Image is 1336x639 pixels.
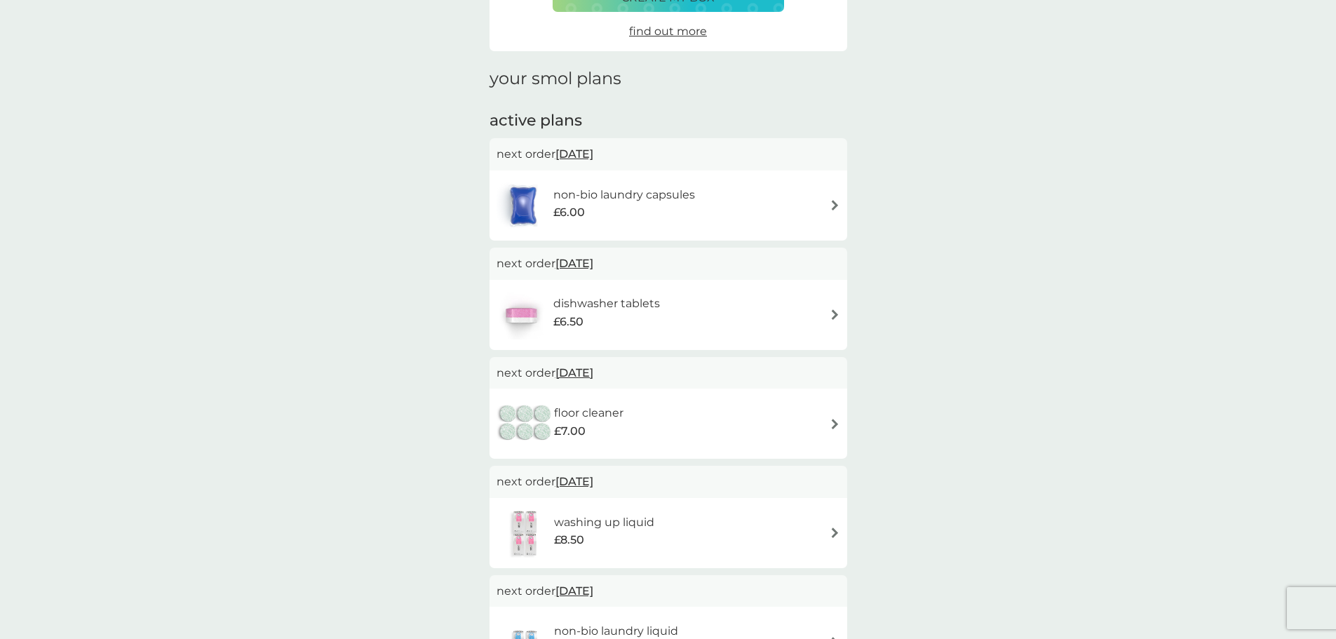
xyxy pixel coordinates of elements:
[830,309,840,320] img: arrow right
[830,419,840,429] img: arrow right
[553,203,585,222] span: £6.00
[554,422,586,440] span: £7.00
[629,25,707,38] span: find out more
[553,295,660,313] h6: dishwasher tablets
[629,22,707,41] a: find out more
[497,399,554,448] img: floor cleaner
[497,509,554,558] img: washing up liquid
[497,473,840,491] p: next order
[497,145,840,163] p: next order
[555,359,593,386] span: [DATE]
[555,577,593,605] span: [DATE]
[555,250,593,277] span: [DATE]
[497,181,550,230] img: non-bio laundry capsules
[555,468,593,495] span: [DATE]
[497,290,546,339] img: dishwasher tablets
[497,364,840,382] p: next order
[555,140,593,168] span: [DATE]
[497,255,840,273] p: next order
[490,110,847,132] h2: active plans
[553,313,583,331] span: £6.50
[497,582,840,600] p: next order
[554,404,623,422] h6: floor cleaner
[554,531,584,549] span: £8.50
[830,200,840,210] img: arrow right
[553,186,695,204] h6: non-bio laundry capsules
[830,527,840,538] img: arrow right
[490,69,847,89] h1: your smol plans
[554,513,654,532] h6: washing up liquid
